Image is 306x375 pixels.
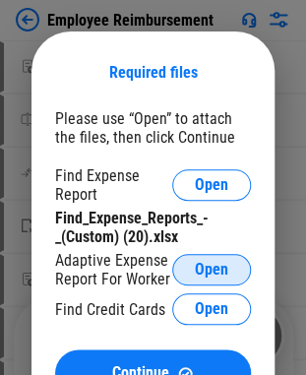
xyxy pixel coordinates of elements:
[172,254,251,285] button: Open
[55,63,251,82] div: Required files
[195,301,228,317] span: Open
[195,177,228,193] span: Open
[172,169,251,201] button: Open
[195,262,228,278] span: Open
[55,251,172,288] div: Adaptive Expense Report For Worker
[55,300,165,319] div: Find Credit Cards
[172,293,251,325] button: Open
[55,166,172,204] div: Find Expense Report
[55,109,251,147] div: Please use “Open” to attach the files, then click Continue
[55,209,251,246] div: Find_Expense_Reports_-_(Custom) (20).xlsx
